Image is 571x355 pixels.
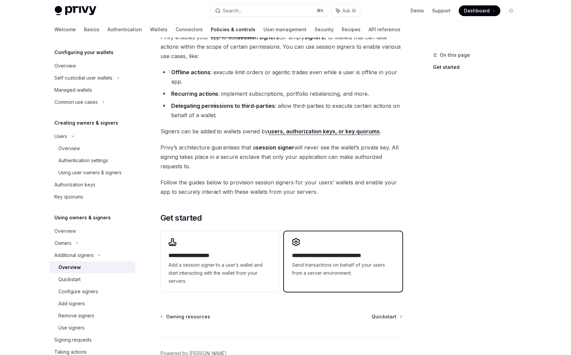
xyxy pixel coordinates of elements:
div: Authentication settings [59,157,108,165]
li: : execute limit orders or agentic trades even while a user is offline in your app. [160,68,402,86]
a: Connectors [176,21,203,38]
div: Common use cases [55,98,98,106]
div: Authorization keys [55,181,96,189]
a: users, authorization keys, or key quorums [268,128,380,135]
a: Basics [84,21,100,38]
a: Dashboard [459,5,501,16]
span: ⌘ K [317,8,324,13]
div: Overview [59,144,80,152]
span: Signers can be added to wallets owned by . [160,127,402,136]
a: Owning resources [161,313,210,320]
a: Authentication [108,21,142,38]
button: Search...⌘K [210,5,328,17]
h5: Configuring your wallets [55,48,114,56]
strong: Delegating permissions to third-parties [171,102,275,109]
div: Self-custodial user wallets [55,74,113,82]
div: Overview [55,62,76,70]
a: Overview [49,225,135,237]
div: Signing requests [55,336,92,344]
a: Authorization keys [49,179,135,191]
div: Remove signers [59,312,95,320]
a: Key quorums [49,191,135,203]
a: Policies & controls [211,21,256,38]
a: Signing requests [49,334,135,346]
div: Key quorums [55,193,84,201]
span: Ask AI [343,7,356,14]
a: **** **** **** *****Add a session signer to a user’s wallet and start interacting with the wallet... [160,231,279,292]
div: Use signers [59,324,85,332]
span: Privy’s architecture guarantees that a will never see the wallet’s private key. All signing takes... [160,143,402,171]
span: Get started [160,213,202,223]
strong: Offline actions [171,69,210,76]
a: Authentication settings [49,154,135,167]
a: Demo [411,7,424,14]
div: Owners [55,239,72,247]
div: Using user owners & signers [59,169,122,177]
span: Privy enables your app to add (or simply ) to wallets that can take actions within the scope of c... [160,33,402,61]
div: Additional signers [55,251,94,259]
span: Owning resources [166,313,210,320]
strong: Recurring actions [171,90,219,97]
a: User management [264,21,307,38]
a: Overview [49,142,135,154]
a: Overview [49,261,135,273]
button: Toggle dark mode [506,5,517,16]
a: Wallets [150,21,168,38]
li: : implement subscriptions, portfolio rebalancing, and more. [160,89,402,98]
div: Add signers [59,300,85,308]
a: Quickstart [49,273,135,285]
a: Configure signers [49,285,135,298]
a: Remove signers [49,310,135,322]
a: Add signers [49,298,135,310]
a: Support [432,7,451,14]
span: Send transactions on behalf of your users from a server environment. [292,261,394,277]
span: On this page [440,51,470,59]
a: Quickstart [372,313,402,320]
div: Search... [223,7,242,15]
a: Recipes [342,21,361,38]
a: Using user owners & signers [49,167,135,179]
div: Quickstart [59,275,81,283]
strong: session signer [256,144,295,151]
div: Managed wallets [55,86,92,94]
div: Users [55,132,67,140]
h5: Creating owners & signers [55,119,118,127]
span: Add a session signer to a user’s wallet and start interacting with the wallet from your servers. [169,261,271,285]
a: API reference [369,21,401,38]
span: Dashboard [464,7,490,14]
a: Use signers [49,322,135,334]
a: Get started [433,62,522,73]
a: Overview [49,60,135,72]
a: Security [315,21,334,38]
div: Configure signers [59,287,98,296]
button: Ask AI [331,5,361,17]
a: Managed wallets [49,84,135,96]
li: : allow third-parties to execute certain actions on behalf of a wallet. [160,101,402,120]
span: Quickstart [372,313,397,320]
span: Follow the guides below to provision session signers for your users’ wallets and enable your app ... [160,178,402,196]
h5: Using owners & signers [55,214,111,222]
img: light logo [55,6,96,15]
a: Welcome [55,21,76,38]
div: Overview [55,227,76,235]
div: Overview [59,263,81,271]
